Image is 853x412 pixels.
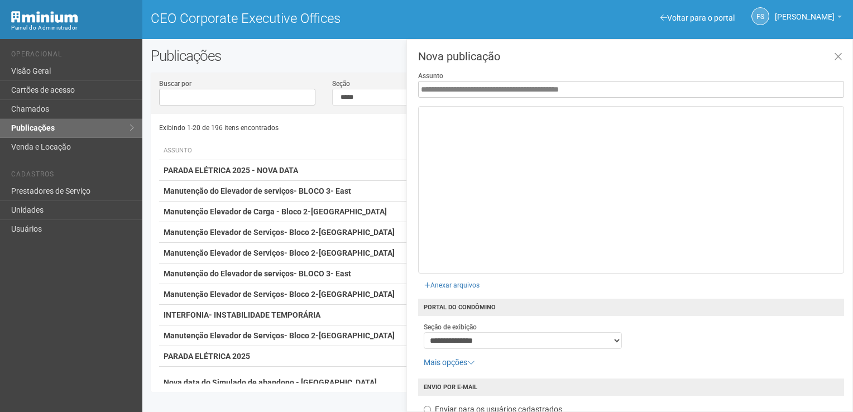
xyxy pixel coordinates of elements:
[418,379,844,396] h4: Envio por e-mail
[418,274,486,290] div: Anexar arquivos
[164,269,351,278] strong: Manutenção do Elevador de serviços- BLOCO 3- East
[164,207,387,216] strong: Manutenção Elevador de Carga - Bloco 2-[GEOGRAPHIC_DATA]
[164,378,377,387] strong: Nova data do Simulado de abandono - [GEOGRAPHIC_DATA]
[11,11,78,23] img: Minium
[164,310,320,319] strong: INTERFONIA- INSTABILIDADE TEMPORÁRIA
[164,331,395,340] strong: Manutenção Elevador de Serviços- Bloco 2-[GEOGRAPHIC_DATA]
[418,71,443,81] label: Assunto
[159,119,498,136] div: Exibindo 1-20 de 196 itens encontrados
[11,50,134,62] li: Operacional
[159,142,410,160] th: Assunto
[164,166,298,175] strong: PARADA ELÉTRICA 2025 - NOVA DATA
[159,79,191,89] label: Buscar por
[332,79,350,89] label: Seção
[424,322,477,332] label: Seção de exibição
[418,299,844,316] h4: Portal do condômino
[164,352,250,361] strong: PARADA ELÉTRICA 2025
[11,170,134,182] li: Cadastros
[751,7,769,25] a: FS
[660,13,735,22] a: Voltar para o portal
[775,2,835,21] span: Fabiana Silva
[424,358,475,367] a: Mais opções
[11,23,134,33] div: Painel do Administrador
[418,51,844,62] h3: Nova publicação
[151,47,430,64] h2: Publicações
[775,14,842,23] a: [PERSON_NAME]
[151,11,490,26] h1: CEO Corporate Executive Offices
[164,290,395,299] strong: Manutenção Elevador de Serviços- Bloco 2-[GEOGRAPHIC_DATA]
[164,228,395,237] strong: Manutenção Elevador de Serviços- Bloco 2-[GEOGRAPHIC_DATA]
[164,248,395,257] strong: Manutenção Elevador de Serviços- Bloco 2-[GEOGRAPHIC_DATA]
[164,186,351,195] strong: Manutenção do Elevador de serviços- BLOCO 3- East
